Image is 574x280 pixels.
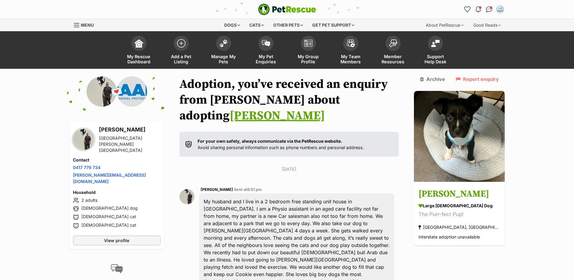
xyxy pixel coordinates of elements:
h4: Household [73,189,161,195]
img: Archer [414,91,505,182]
img: Shane mcanulty profile pic [179,189,195,204]
div: About PetRescue [421,19,468,31]
strong: For your own safety, always communicate via the PetRescue website. [198,138,342,144]
li: [DEMOGRAPHIC_DATA] dog [73,205,161,212]
div: Get pet support [308,19,359,31]
p: [DATE] [179,166,399,172]
img: Shane mcanulty profile pic [73,129,94,150]
li: [DEMOGRAPHIC_DATA] cat [73,214,161,221]
a: My Team Members [330,33,372,69]
div: Good Reads [469,19,505,31]
div: The Purr-fect Pup! [418,211,500,219]
h1: Adoption, you’ve received an enquiry from [PERSON_NAME] about adopting [179,76,399,124]
img: Australian Animal Protection Society (AAPS) profile pic [117,76,147,107]
span: My Team Members [337,54,364,64]
li: 2 adults [73,197,161,204]
img: team-members-icon-5396bd8760b3fe7c0b43da4ab00e1e3bb1a5d9ba89233759b79545d2d3fc5d0d.svg [346,39,355,47]
div: Dogs [220,19,244,31]
img: Shane mcanulty profile pic [87,76,117,107]
a: Conversations [484,5,494,14]
h4: Contact [73,157,161,163]
ul: Account quick links [463,5,505,14]
a: View profile [73,235,161,245]
span: 💌 [110,85,123,98]
h3: [PERSON_NAME] [99,125,161,134]
img: pet-enquiries-icon-7e3ad2cf08bfb03b45e93fb7055b45f3efa6380592205ae92323e6603595dc1f.svg [262,40,270,47]
img: group-profile-icon-3fa3cf56718a62981997c0bc7e787c4b2cf8bcc04b72c1350f741eb67cf2f40e.svg [304,40,313,47]
p: Avoid sharing personal information such as phone numbers and personal address. [198,138,364,151]
a: [PERSON_NAME][EMAIL_ADDRESS][DOMAIN_NAME] [73,172,146,184]
a: Support Help Desk [414,33,457,69]
span: Interstate adoption unavailable [418,235,480,240]
div: Cats [245,19,268,31]
img: logo-e224e6f780fb5917bec1dbf3a21bbac754714ae5b6737aabdf751b685950b380.svg [258,4,316,15]
img: chat-41dd97257d64d25036548639549fe6c8038ab92f7586957e7f3b1b290dea8141.svg [486,6,492,12]
img: help-desk-icon-fdf02630f3aa405de69fd3d07c3f3aa587a6932b1a1747fa1d2bba05be0121f9.svg [431,40,440,47]
span: Support Help Desk [422,54,449,64]
a: My Pet Enquiries [245,33,287,69]
img: member-resources-icon-8e73f808a243e03378d46382f2149f9095a855e16c252ad45f914b54edf8863c.svg [389,39,397,47]
span: 6:51 pm [247,187,262,192]
button: My account [495,5,505,14]
span: My Rescue Dashboard [125,54,153,64]
a: [PERSON_NAME] [230,108,325,123]
img: dashboard-icon-eb2f2d2d3e046f16d808141f083e7271f6b2e854fb5c12c21221c1fb7104beca.svg [135,39,143,48]
div: Other pets [269,19,307,31]
span: View profile [104,237,129,244]
a: Favourites [463,5,472,14]
a: Report enquiry [456,76,499,82]
img: add-pet-listing-icon-0afa8454b4691262ce3f59096e99ab1cd57d4a30225e0717b998d2c9b9846f56.svg [177,39,185,48]
span: Menu [81,22,94,28]
span: My Group Profile [295,54,322,64]
div: [GEOGRAPHIC_DATA], [GEOGRAPHIC_DATA] [418,223,500,232]
span: [PERSON_NAME] [201,187,233,192]
button: Notifications [474,5,483,14]
a: Member Resources [372,33,414,69]
div: large [DEMOGRAPHIC_DATA] Dog [418,203,500,209]
img: notifications-46538b983faf8c2785f20acdc204bb7945ddae34d4c08c2a6579f10ce5e182be.svg [476,6,481,12]
a: Manage My Pets [202,33,245,69]
a: Add a Pet Listing [160,33,202,69]
li: [DEMOGRAPHIC_DATA] cat [73,222,161,229]
a: Archive [420,76,445,82]
span: Add a Pet Listing [168,54,195,64]
a: My Group Profile [287,33,330,69]
span: Member Resources [379,54,407,64]
img: Adoption Team profile pic [497,6,503,12]
a: [PERSON_NAME] large [DEMOGRAPHIC_DATA] Dog The Purr-fect Pup! [GEOGRAPHIC_DATA], [GEOGRAPHIC_DATA... [414,183,505,246]
a: PetRescue [258,4,316,15]
a: Menu [74,19,98,30]
h3: [PERSON_NAME] [418,188,500,201]
a: My Rescue Dashboard [118,33,160,69]
span: Sent at [234,187,262,192]
img: manage-my-pets-icon-02211641906a0b7f246fdf0571729dbe1e7629f14944591b6c1af311fb30b64b.svg [219,39,228,47]
span: My Pet Enquiries [252,54,280,64]
div: [GEOGRAPHIC_DATA][PERSON_NAME][GEOGRAPHIC_DATA] [99,135,161,153]
a: 0417 779 734 [73,165,100,170]
span: Manage My Pets [210,54,237,64]
img: conversation-icon-4a6f8262b818ee0b60e3300018af0b2d0b884aa5de6e9bcb8d3d4eeb1a70a7c4.svg [111,264,123,273]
